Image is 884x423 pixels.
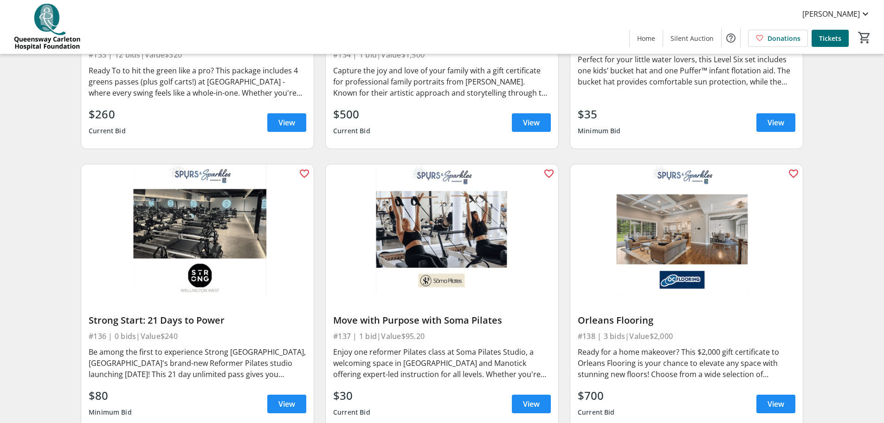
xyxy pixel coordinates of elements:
[788,168,799,179] mat-icon: favorite_outline
[333,346,551,380] div: Enjoy one reformer Pilates class at Soma Pilates Studio, a welcoming space in [GEOGRAPHIC_DATA] a...
[578,346,795,380] div: Ready for a home makeover? This $2,000 gift certificate to Orleans Flooring is your chance to ele...
[267,113,306,132] a: View
[768,33,800,43] span: Donations
[89,404,132,421] div: Minimum Bid
[326,164,558,295] img: Move with Purpose with Soma Pilates
[333,48,551,61] div: #134 | 1 bid | Value $1,500
[333,106,370,123] div: $500
[630,30,663,47] a: Home
[756,113,795,132] a: View
[578,123,621,139] div: Minimum Bid
[722,29,740,47] button: Help
[523,117,540,128] span: View
[512,395,551,413] a: View
[333,387,370,404] div: $30
[299,168,310,179] mat-icon: favorite_outline
[578,54,795,87] div: Perfect for your little water lovers, this Level Six set includes one kids’ bucket hat and one Pu...
[812,30,849,47] a: Tickets
[578,106,621,123] div: $35
[578,330,795,343] div: #138 | 3 bids | Value $2,000
[278,398,295,410] span: View
[89,330,306,343] div: #136 | 0 bids | Value $240
[768,117,784,128] span: View
[333,315,551,326] div: Move with Purpose with Soma Pilates
[802,8,860,20] span: [PERSON_NAME]
[89,346,306,380] div: Be among the first to experience Strong [GEOGRAPHIC_DATA], [GEOGRAPHIC_DATA]'s brand-new Reformer...
[768,398,784,410] span: View
[578,387,615,404] div: $700
[89,387,132,404] div: $80
[333,65,551,98] div: Capture the joy and love of your family with a gift certificate for professional family portraits...
[570,164,803,295] img: Orleans Flooring
[89,65,306,98] div: Ready To to hit the green like a pro? This package includes 4 greens passes (plus golf carts!) at...
[819,33,841,43] span: Tickets
[578,315,795,326] div: Orleans Flooring
[795,7,878,21] button: [PERSON_NAME]
[756,395,795,413] a: View
[89,106,126,123] div: $260
[663,30,721,47] a: Silent Auction
[523,398,540,410] span: View
[89,315,306,326] div: Strong Start: 21 Days to Power
[81,164,314,295] img: Strong Start: 21 Days to Power
[748,30,808,47] a: Donations
[543,168,555,179] mat-icon: favorite_outline
[278,117,295,128] span: View
[671,33,714,43] span: Silent Auction
[89,48,306,61] div: #133 | 12 bids | Value $320
[267,395,306,413] a: View
[637,33,655,43] span: Home
[333,404,370,421] div: Current Bid
[856,29,873,46] button: Cart
[333,123,370,139] div: Current Bid
[512,113,551,132] a: View
[578,404,615,421] div: Current Bid
[6,4,88,50] img: QCH Foundation's Logo
[333,330,551,343] div: #137 | 1 bid | Value $95.20
[89,123,126,139] div: Current Bid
